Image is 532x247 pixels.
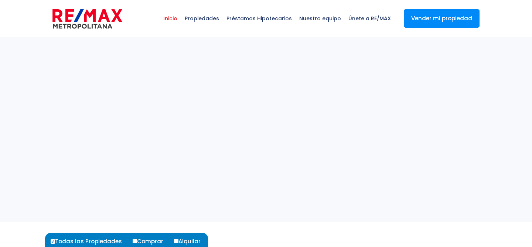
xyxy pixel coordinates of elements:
input: Comprar [133,239,137,243]
input: Todas las Propiedades [51,239,55,244]
span: Nuestro equipo [296,7,345,30]
a: Vender mi propiedad [404,9,480,28]
input: Alquilar [174,239,178,243]
span: Propiedades [181,7,223,30]
span: Préstamos Hipotecarios [223,7,296,30]
span: Inicio [160,7,181,30]
span: Únete a RE/MAX [345,7,395,30]
img: remax-metropolitana-logo [52,8,122,30]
